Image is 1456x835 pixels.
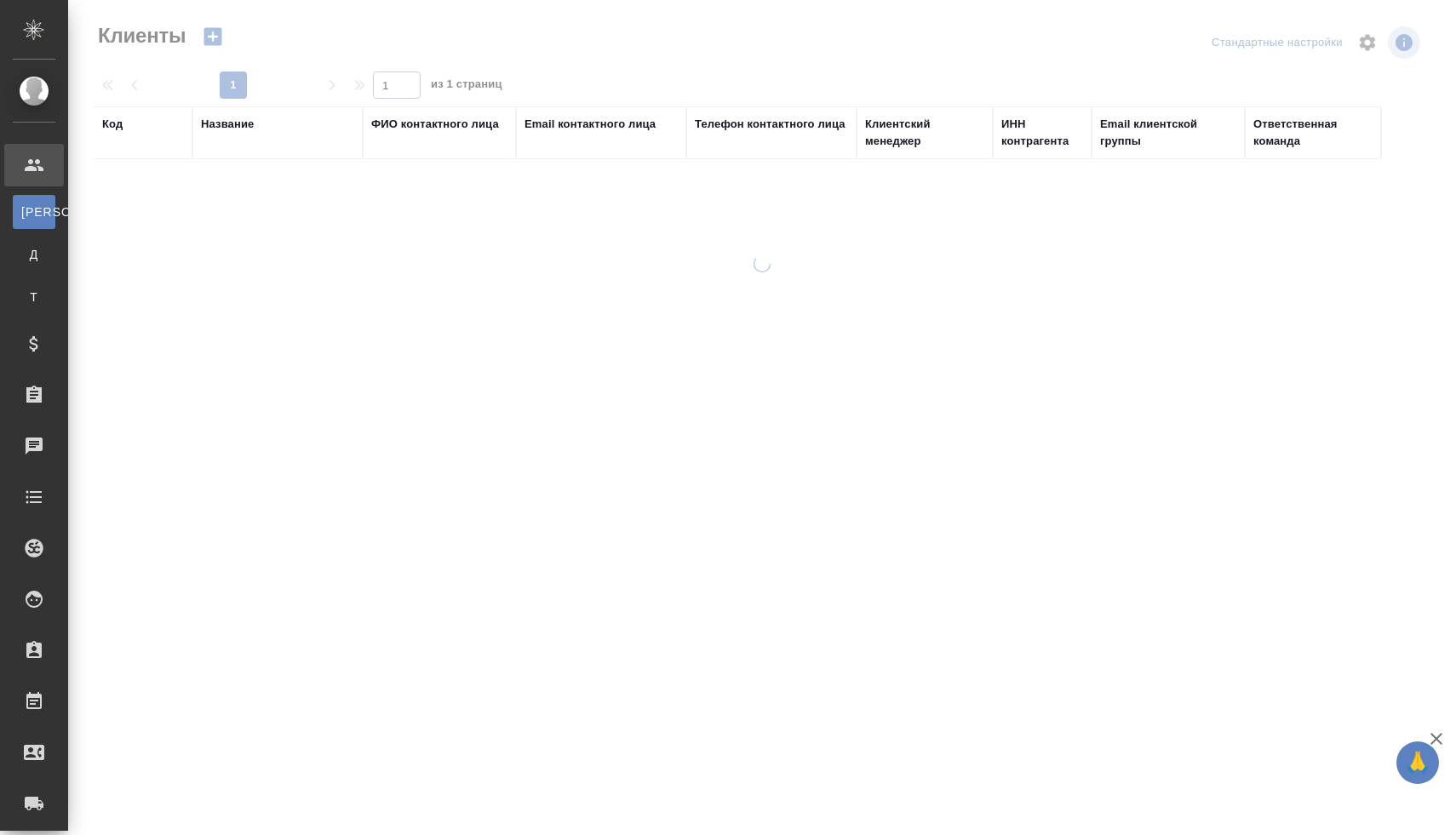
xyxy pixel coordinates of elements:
[13,280,55,314] a: Т
[1403,745,1432,781] span: 🙏
[1001,116,1083,150] div: ИНН контрагента
[21,289,47,306] span: Т
[1396,741,1439,784] button: 🙏
[865,116,984,150] div: Клиентский менеджер
[201,116,254,133] div: Название
[13,237,55,272] a: Д
[1253,116,1373,150] div: Ответственная команда
[371,116,499,133] div: ФИО контактного лица
[102,116,123,133] div: Код
[21,203,47,220] span: [PERSON_NAME]
[1100,116,1236,150] div: Email клиентской группы
[13,195,55,229] a: [PERSON_NAME]
[695,116,846,133] div: Телефон контактного лица
[525,116,656,133] div: Email контактного лица
[21,246,47,263] span: Д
